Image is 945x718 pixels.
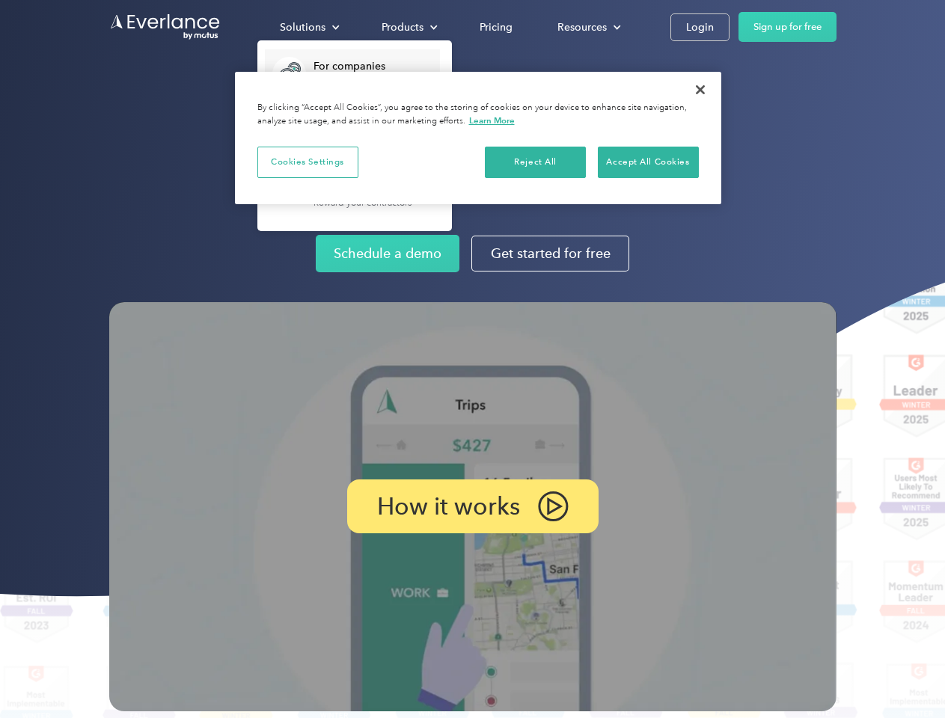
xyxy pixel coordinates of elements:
[265,14,352,40] div: Solutions
[109,13,221,41] a: Go to homepage
[265,49,440,98] a: For companiesEasy vehicle reimbursements
[670,13,730,41] a: Login
[367,14,450,40] div: Products
[257,147,358,178] button: Cookies Settings
[377,497,520,515] p: How it works
[110,89,186,120] input: Submit
[235,72,721,204] div: Cookie banner
[485,147,586,178] button: Reject All
[316,235,459,272] a: Schedule a demo
[469,115,515,126] a: More information about your privacy, opens in a new tab
[684,73,717,106] button: Close
[382,18,423,37] div: Products
[280,18,325,37] div: Solutions
[257,102,699,128] div: By clicking “Accept All Cookies”, you agree to the storing of cookies on your device to enhance s...
[465,14,527,40] a: Pricing
[686,18,714,37] div: Login
[598,147,699,178] button: Accept All Cookies
[542,14,633,40] div: Resources
[480,18,513,37] div: Pricing
[314,59,432,74] div: For companies
[257,40,452,231] nav: Solutions
[235,72,721,204] div: Privacy
[738,12,837,42] a: Sign up for free
[557,18,607,37] div: Resources
[471,236,629,271] a: Get started for free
